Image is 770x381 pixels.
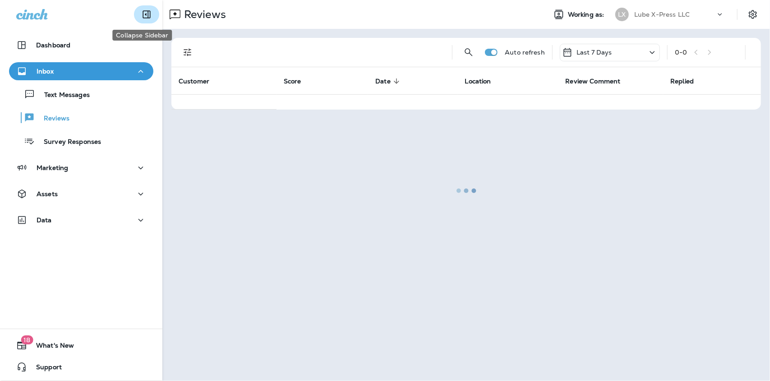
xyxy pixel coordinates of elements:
[27,363,62,374] span: Support
[21,335,33,344] span: 18
[9,62,153,80] button: Inbox
[134,5,159,23] button: Collapse Sidebar
[9,211,153,229] button: Data
[9,132,153,151] button: Survey Responses
[9,85,153,104] button: Text Messages
[37,68,54,75] p: Inbox
[36,41,70,49] p: Dashboard
[9,358,153,376] button: Support
[37,164,68,171] p: Marketing
[27,342,74,353] span: What's New
[9,36,153,54] button: Dashboard
[9,185,153,203] button: Assets
[37,190,58,197] p: Assets
[112,30,172,41] div: Collapse Sidebar
[9,159,153,177] button: Marketing
[37,216,52,224] p: Data
[9,108,153,127] button: Reviews
[35,138,101,147] p: Survey Responses
[35,115,69,123] p: Reviews
[35,91,90,100] p: Text Messages
[9,336,153,354] button: 18What's New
